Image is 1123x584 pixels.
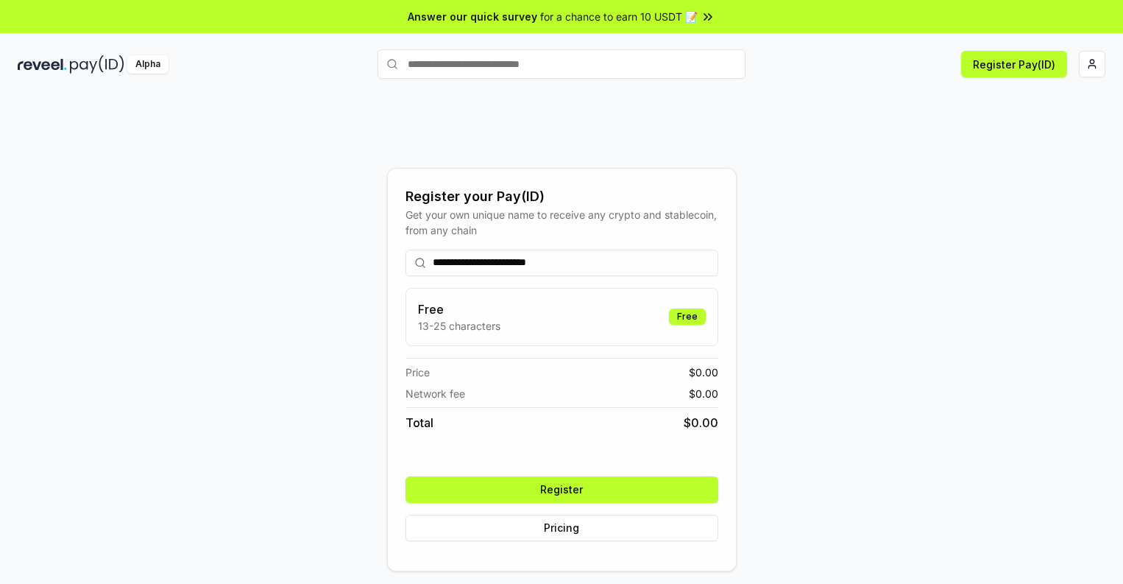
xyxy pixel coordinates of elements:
[408,9,537,24] span: Answer our quick survey
[405,186,718,207] div: Register your Pay(ID)
[405,207,718,238] div: Get your own unique name to receive any crypto and stablecoin, from any chain
[70,55,124,74] img: pay_id
[689,365,718,380] span: $ 0.00
[418,300,500,318] h3: Free
[669,309,706,325] div: Free
[127,55,169,74] div: Alpha
[689,386,718,401] span: $ 0.00
[405,515,718,541] button: Pricing
[405,476,718,503] button: Register
[418,318,500,334] p: 13-25 characters
[540,9,698,24] span: for a chance to earn 10 USDT 📝
[405,365,430,380] span: Price
[18,55,67,74] img: reveel_dark
[961,51,1067,77] button: Register Pay(ID)
[684,414,718,432] span: $ 0.00
[405,386,465,401] span: Network fee
[405,414,433,432] span: Total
